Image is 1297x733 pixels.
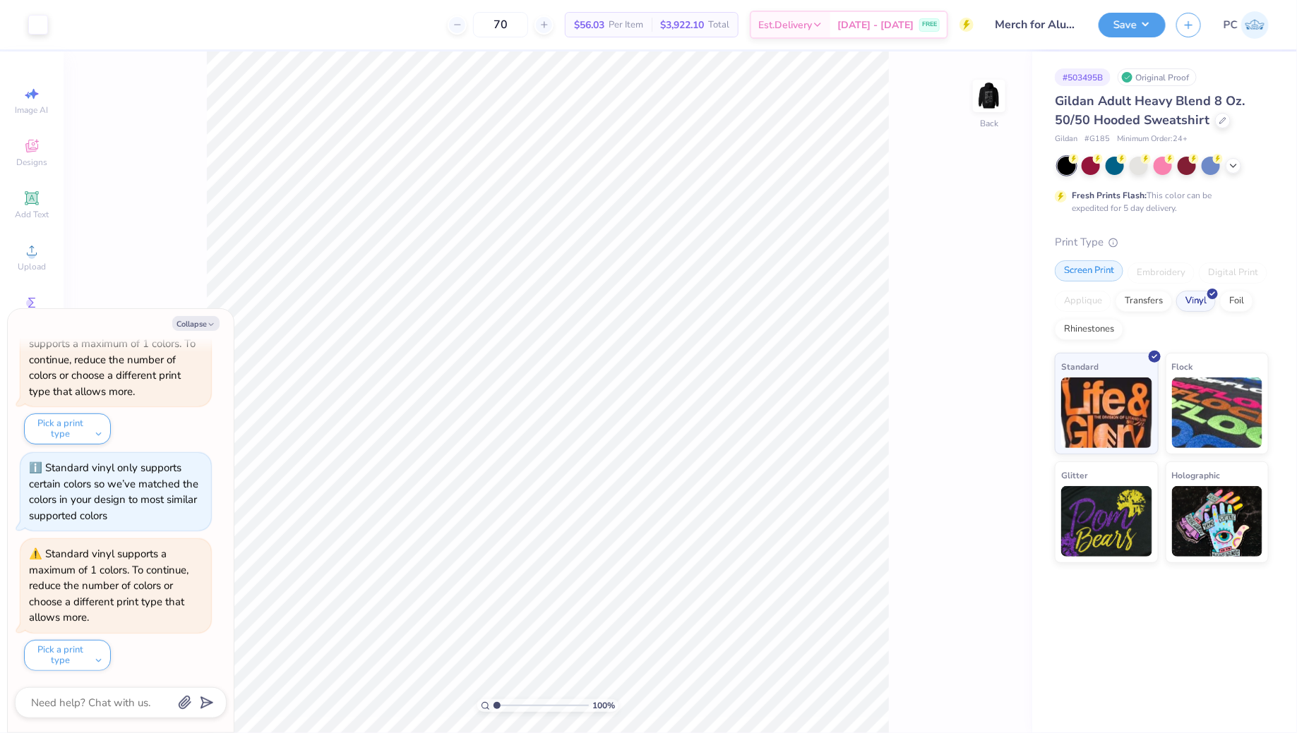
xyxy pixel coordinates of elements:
[1117,133,1188,145] span: Minimum Order: 24 +
[1061,377,1152,448] img: Standard
[922,20,937,30] span: FREE
[29,547,189,624] div: Standard vinyl supports a maximum of 1 colors. To continue, reduce the number of colors or choose...
[29,321,196,399] div: Screen transfer transfers supports a maximum of 1 colors. To continue, reduce the number of color...
[1172,377,1263,448] img: Flock
[1072,190,1147,201] strong: Fresh Prints Flash:
[1220,291,1253,312] div: Foil
[574,18,604,32] span: $56.03
[975,82,1003,110] img: Back
[1199,262,1267,284] div: Digital Print
[1055,92,1245,128] span: Gildan Adult Heavy Blend 8 Oz. 50/50 Hooded Sweatshirt
[1128,262,1195,284] div: Embroidery
[708,18,729,32] span: Total
[1084,133,1110,145] span: # G185
[16,157,47,168] span: Designs
[592,699,615,712] span: 100 %
[1176,291,1216,312] div: Vinyl
[1061,486,1152,557] img: Glitter
[1116,291,1172,312] div: Transfers
[1099,13,1166,37] button: Save
[984,11,1088,39] input: Untitled Design
[24,413,111,444] button: Pick a print type
[1055,133,1077,145] span: Gildan
[15,209,49,220] span: Add Text
[1118,68,1197,86] div: Original Proof
[473,12,528,37] input: – –
[1241,11,1269,39] img: Pema Choden Lama
[609,18,643,32] span: Per Item
[172,316,220,331] button: Collapse
[1061,468,1088,483] span: Glitter
[1072,189,1245,214] div: This color can be expedited for 5 day delivery.
[1055,260,1123,281] div: Screen Print
[837,18,914,32] span: [DATE] - [DATE]
[16,104,49,116] span: Image AI
[980,117,998,130] div: Back
[1224,11,1269,39] a: PC
[29,461,198,523] div: Standard vinyl only supports certain colors so we’ve matched the colors in your design to most si...
[660,18,704,32] span: $3,922.10
[1055,234,1269,250] div: Print Type
[1172,468,1221,483] span: Holographic
[1172,359,1193,374] span: Flock
[1172,486,1263,557] img: Holographic
[1061,359,1099,374] span: Standard
[1055,291,1111,312] div: Applique
[758,18,812,32] span: Est. Delivery
[24,640,111,671] button: Pick a print type
[18,261,46,272] span: Upload
[1224,17,1238,33] span: PC
[1055,68,1111,86] div: # 503495B
[1055,319,1123,340] div: Rhinestones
